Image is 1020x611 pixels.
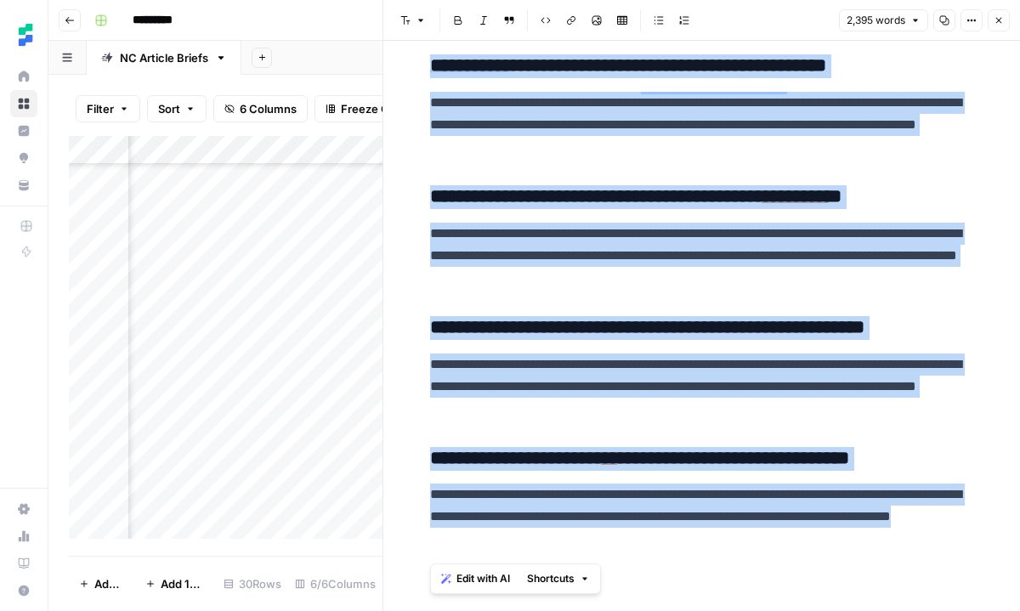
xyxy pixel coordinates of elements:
[87,41,241,75] a: NC Article Briefs
[10,550,37,577] a: Learning Hub
[847,13,905,28] span: 2,395 words
[158,100,180,117] span: Sort
[120,49,208,66] div: NC Article Briefs
[520,568,597,590] button: Shortcuts
[314,95,439,122] button: Freeze Columns
[217,570,288,597] div: 30 Rows
[10,117,37,144] a: Insights
[10,20,41,50] img: Ten Speed Logo
[87,100,114,117] span: Filter
[240,100,297,117] span: 6 Columns
[10,144,37,172] a: Opportunities
[94,575,125,592] span: Add Row
[69,570,135,597] button: Add Row
[434,568,517,590] button: Edit with AI
[10,495,37,523] a: Settings
[213,95,308,122] button: 6 Columns
[10,172,37,199] a: Your Data
[10,90,37,117] a: Browse
[288,570,382,597] div: 6/6 Columns
[10,14,37,56] button: Workspace: Ten Speed
[456,571,510,586] span: Edit with AI
[10,63,37,90] a: Home
[76,95,140,122] button: Filter
[839,9,928,31] button: 2,395 words
[341,100,428,117] span: Freeze Columns
[10,577,37,604] button: Help + Support
[135,570,217,597] button: Add 10 Rows
[527,571,575,586] span: Shortcuts
[161,575,207,592] span: Add 10 Rows
[10,523,37,550] a: Usage
[147,95,207,122] button: Sort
